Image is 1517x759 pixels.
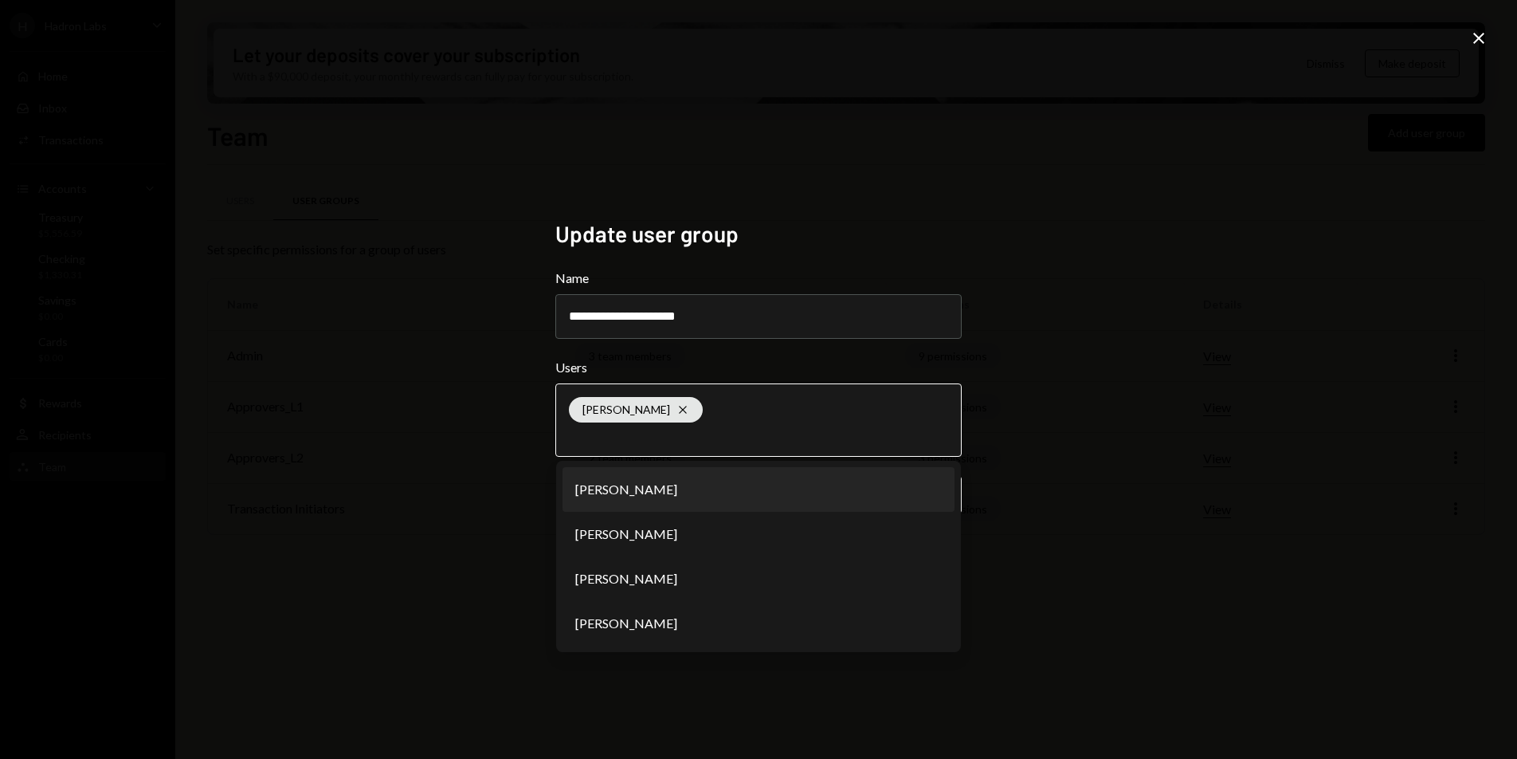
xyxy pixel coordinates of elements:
label: Users [555,358,962,377]
li: [PERSON_NAME] [563,512,954,556]
h2: Update user group [555,218,962,250]
li: [PERSON_NAME] [563,467,954,512]
label: Name [555,269,962,288]
li: [PERSON_NAME] [563,601,954,646]
div: [PERSON_NAME] [569,397,703,423]
li: [PERSON_NAME] [563,556,954,601]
